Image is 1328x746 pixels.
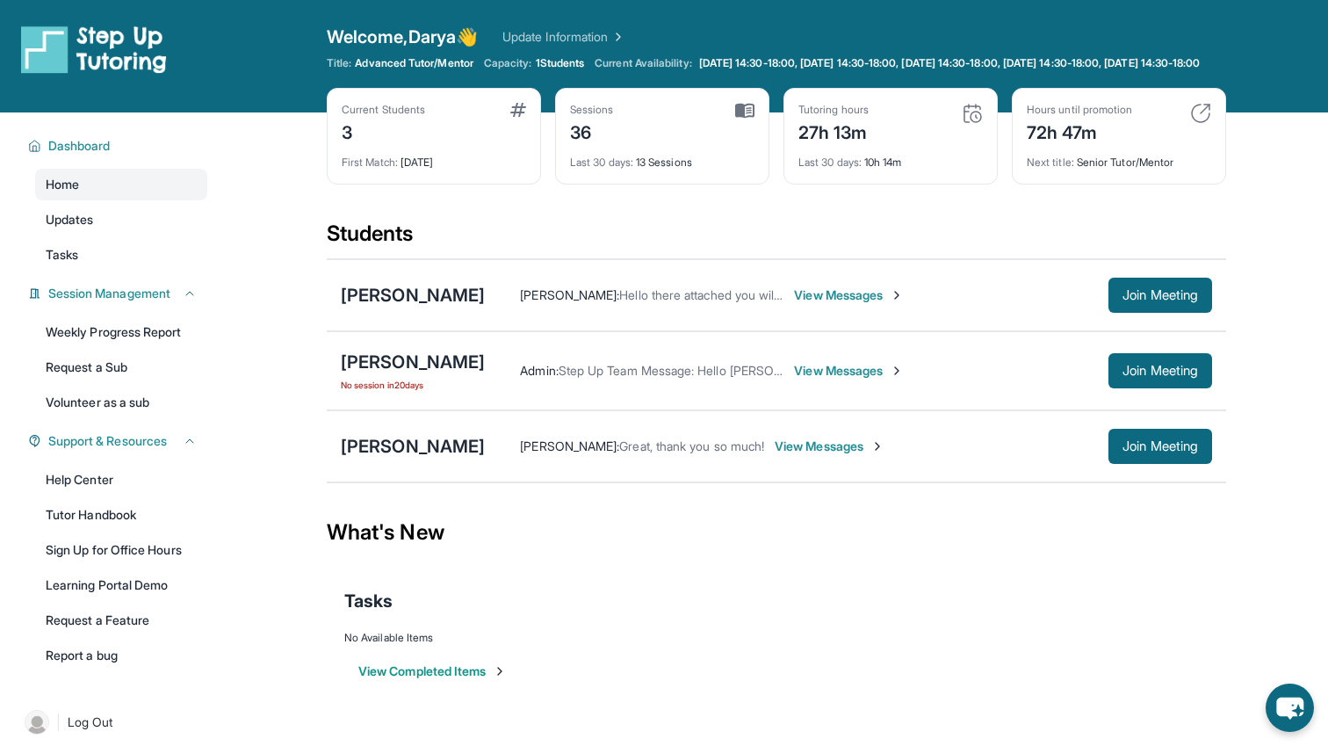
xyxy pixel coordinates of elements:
span: [PERSON_NAME] : [520,287,619,302]
a: Sign Up for Office Hours [35,534,207,566]
img: Chevron Right [608,28,625,46]
button: Join Meeting [1108,278,1212,313]
span: [PERSON_NAME] : [520,438,619,453]
div: Students [327,220,1226,258]
span: Session Management [48,285,170,302]
span: View Messages [794,362,904,380]
span: View Messages [794,286,904,304]
button: Support & Resources [41,432,197,450]
span: Title: [327,56,351,70]
img: card [510,103,526,117]
button: chat-button [1266,684,1314,732]
a: Help Center [35,464,207,496]
a: Request a Sub [35,351,207,383]
span: Admin : [520,363,558,378]
button: Join Meeting [1108,353,1212,388]
a: Weekly Progress Report [35,316,207,348]
span: Join Meeting [1122,290,1198,301]
span: View Messages [775,438,884,455]
div: No Available Items [344,631,1209,645]
div: 72h 47m [1027,117,1132,145]
div: Tutoring hours [798,103,869,117]
img: user-img [25,710,49,735]
span: Join Meeting [1122,441,1198,452]
span: | [56,712,61,733]
div: 36 [570,117,614,145]
img: Chevron-Right [890,364,904,378]
span: Next title : [1027,156,1074,169]
button: Session Management [41,285,197,302]
img: logo [21,25,167,74]
span: Current Availability: [595,56,691,70]
span: Hello there attached you will find the homework pages for [DATE]. [619,287,985,302]
span: Tasks [344,589,393,613]
div: [PERSON_NAME] [341,283,485,308]
span: Last 30 days : [570,156,633,169]
div: Current Students [342,103,425,117]
a: Report a bug [35,640,207,671]
a: Tasks [35,239,207,271]
a: |Log Out [18,703,207,742]
span: Home [46,176,79,193]
button: Dashboard [41,137,197,155]
div: 10h 14m [798,145,983,170]
div: 27h 13m [798,117,869,145]
img: Chevron-Right [870,439,884,453]
div: Hours until promotion [1027,103,1132,117]
div: 3 [342,117,425,145]
div: 13 Sessions [570,145,754,170]
div: Sessions [570,103,614,117]
span: Last 30 days : [798,156,862,169]
div: [PERSON_NAME] [341,350,485,374]
a: Volunteer as a sub [35,387,207,418]
a: Request a Feature [35,605,207,636]
div: [PERSON_NAME] [341,434,485,459]
a: Tutor Handbook [35,499,207,531]
span: Updates [46,211,94,228]
img: card [1190,103,1211,124]
a: Update Information [502,28,625,46]
img: card [735,103,754,119]
div: What's New [327,494,1226,571]
span: First Match : [342,156,398,169]
a: Learning Portal Demo [35,569,207,601]
span: No session in 20 days [341,378,485,392]
a: Home [35,169,207,200]
span: Capacity: [484,56,532,70]
img: Chevron-Right [890,288,904,302]
span: Advanced Tutor/Mentor [355,56,473,70]
div: [DATE] [342,145,526,170]
a: [DATE] 14:30-18:00, [DATE] 14:30-18:00, [DATE] 14:30-18:00, [DATE] 14:30-18:00, [DATE] 14:30-18:00 [696,56,1204,70]
span: [DATE] 14:30-18:00, [DATE] 14:30-18:00, [DATE] 14:30-18:00, [DATE] 14:30-18:00, [DATE] 14:30-18:00 [699,56,1201,70]
button: View Completed Items [358,663,507,680]
span: Log Out [68,713,113,731]
button: Join Meeting [1108,429,1212,464]
span: Great, thank you so much! [619,438,764,453]
span: Join Meeting [1122,366,1198,376]
span: Dashboard [48,137,111,155]
span: Tasks [46,246,78,264]
div: Senior Tutor/Mentor [1027,145,1211,170]
img: card [962,103,983,124]
span: Welcome, Darya 👋 [327,25,478,49]
a: Updates [35,204,207,235]
span: 1 Students [536,56,585,70]
span: Support & Resources [48,432,167,450]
